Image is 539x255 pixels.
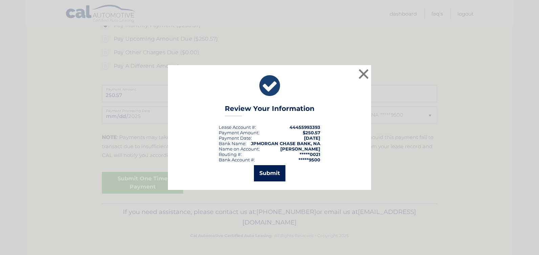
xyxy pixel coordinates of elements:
[280,146,320,152] strong: [PERSON_NAME]
[219,135,251,141] span: Payment Date
[303,130,320,135] span: $250.57
[357,67,370,81] button: ×
[225,104,315,116] h3: Review Your Information
[254,165,285,181] button: Submit
[219,130,259,135] div: Payment Amount:
[219,146,260,152] div: Name on Account:
[304,135,320,141] span: [DATE]
[251,141,320,146] strong: JPMORGAN CHASE BANK, NA
[289,124,320,130] strong: 44455993393
[219,141,246,146] div: Bank Name:
[219,152,242,157] div: Routing #:
[219,135,252,141] div: :
[219,157,255,162] div: Bank Account #:
[219,124,256,130] div: Lease Account #:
